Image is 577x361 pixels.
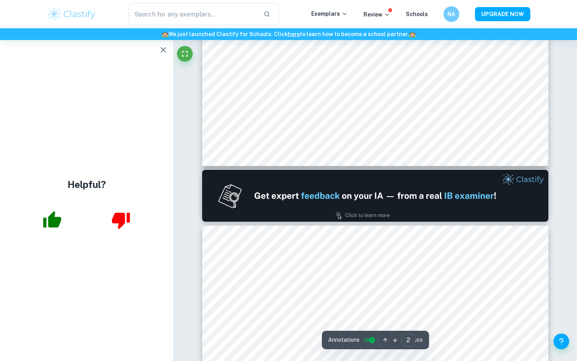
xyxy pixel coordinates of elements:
[328,336,360,344] span: Annotations
[363,10,390,19] p: Review
[162,31,168,37] span: 🏫
[475,7,530,21] button: UPGRADE NOW
[409,31,416,37] span: 🏫
[177,46,193,62] button: Fullscreen
[288,31,300,37] a: here
[444,6,459,22] button: NA
[311,9,348,18] p: Exemplars
[406,11,428,17] a: Schools
[553,334,569,349] button: Help and Feedback
[129,3,257,25] input: Search for any exemplars...
[68,177,106,191] h4: Helpful?
[447,10,456,18] h6: NA
[202,170,548,222] img: Ad
[415,337,423,344] span: / 29
[47,6,97,22] img: Clastify logo
[2,30,575,38] h6: We just launched Clastify for Schools. Click to learn how to become a school partner.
